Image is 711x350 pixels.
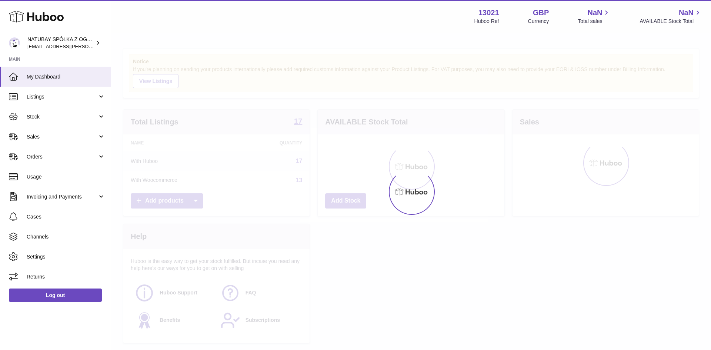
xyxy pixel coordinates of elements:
a: NaN AVAILABLE Stock Total [640,8,702,25]
div: Currency [528,18,549,25]
span: Invoicing and Payments [27,193,97,200]
a: Log out [9,289,102,302]
span: Listings [27,93,97,100]
img: kacper.antkowski@natubay.pl [9,37,20,49]
div: Huboo Ref [474,18,499,25]
span: Channels [27,233,105,240]
span: Total sales [578,18,611,25]
strong: GBP [533,8,549,18]
a: NaN Total sales [578,8,611,25]
span: NaN [679,8,694,18]
span: Cases [27,213,105,220]
span: Returns [27,273,105,280]
span: Settings [27,253,105,260]
span: My Dashboard [27,73,105,80]
span: Orders [27,153,97,160]
span: [EMAIL_ADDRESS][PERSON_NAME][DOMAIN_NAME] [27,43,148,49]
span: AVAILABLE Stock Total [640,18,702,25]
span: NaN [587,8,602,18]
span: Usage [27,173,105,180]
span: Sales [27,133,97,140]
span: Stock [27,113,97,120]
div: NATUBAY SPÓŁKA Z OGRANICZONĄ ODPOWIEDZIALNOŚCIĄ [27,36,94,50]
strong: 13021 [478,8,499,18]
